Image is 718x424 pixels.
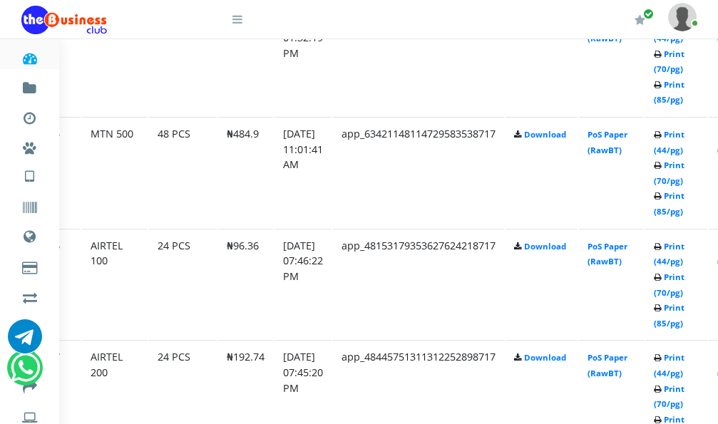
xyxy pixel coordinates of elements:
[333,117,504,227] td: app_63421148114729583538717
[149,5,217,115] td: 12 PCS
[333,5,504,115] td: app_79545111534318246628717
[218,117,273,227] td: ₦484.9
[54,177,173,202] a: International VTU
[333,229,504,339] td: app_48153179353627624218717
[82,229,148,339] td: AIRTEL 100
[46,117,81,227] td: 5
[275,5,332,115] td: [DATE] 01:32:19 PM
[654,129,684,155] a: Print (44/pg)
[21,38,38,73] a: Dashboard
[524,352,566,363] a: Download
[654,383,684,410] a: Print (70/pg)
[654,190,684,217] a: Print (85/pg)
[654,241,684,267] a: Print (44/pg)
[654,160,684,186] a: Print (70/pg)
[668,3,697,31] img: User
[218,5,273,115] td: ₦969.85
[21,68,38,103] a: Fund wallet
[21,98,38,133] a: Transactions
[654,48,684,75] a: Print (70/pg)
[21,157,38,192] a: VTU
[11,361,40,385] a: Chat for support
[21,248,38,282] a: Cable TV, Electricity
[524,241,566,252] a: Download
[21,278,38,312] a: Airtime -2- Cash
[21,6,107,34] img: Logo
[588,129,627,155] a: PoS Paper (RawBT)
[654,352,684,378] a: Print (44/pg)
[654,272,684,298] a: Print (70/pg)
[275,229,332,339] td: [DATE] 07:46:22 PM
[588,241,627,267] a: PoS Paper (RawBT)
[635,14,645,26] i: Renew/Upgrade Subscription
[588,352,627,378] a: PoS Paper (RawBT)
[149,229,217,339] td: 24 PCS
[654,79,684,105] a: Print (85/pg)
[643,9,654,19] span: Renew/Upgrade Subscription
[82,117,148,227] td: MTN 500
[54,157,173,181] a: Nigerian VTU
[46,5,81,115] td: 4
[654,302,684,329] a: Print (85/pg)
[82,5,148,115] td: MTN 1000
[524,129,566,140] a: Download
[21,188,38,222] a: Vouchers
[21,308,38,342] a: Register a Referral
[218,229,273,339] td: ₦96.36
[46,229,81,339] td: 6
[149,117,217,227] td: 48 PCS
[21,128,38,162] a: Miscellaneous Payments
[275,117,332,227] td: [DATE] 11:01:41 AM
[8,330,42,353] a: Chat for support
[21,217,38,252] a: Data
